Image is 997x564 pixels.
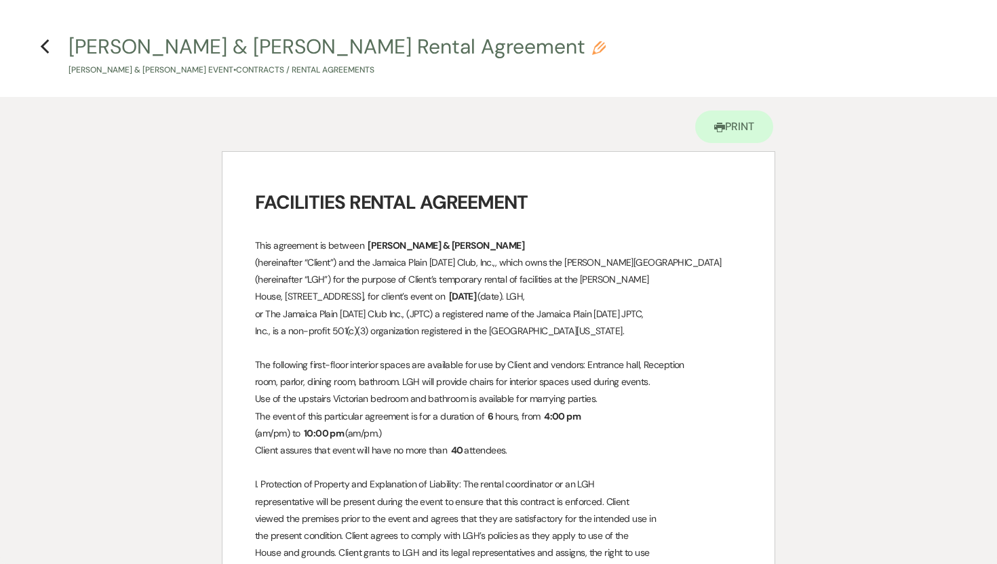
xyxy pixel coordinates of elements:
p: Inc., is a non-profit 501(c)(3) organization registered in the [GEOGRAPHIC_DATA][US_STATE]. [255,323,742,340]
p: House and grounds. Client grants to LGH and its legal representatives and assigns, the right to use [255,544,742,561]
a: Print [695,110,773,143]
span: [DATE] [448,289,478,304]
p: or The Jamaica Plain [DATE] Club Inc., (JPTC) a registered name of the Jamaica Plain [DATE] JPTC, [255,306,742,323]
p: House, [STREET_ADDRESS], for client’s event on (date). LGH, [255,288,742,305]
p: room, parlor, dining room, bathroom. LGH will provide chairs for interior spaces used during events. [255,374,742,390]
p: Client assures that event will have no more than attendees. [255,442,742,459]
span: 40 [450,443,465,458]
p: Use of the upstairs Victorian bedroom and bathroom is available for marrying parties. [255,390,742,407]
span: 10:00 pm [302,426,346,441]
p: the present condition. Client agrees to comply with LGH’s policies as they apply to use of the [255,527,742,544]
span: 6 [486,409,494,424]
p: The event of this particular agreement is for a duration of hours, from [255,408,742,425]
p: [PERSON_NAME] & [PERSON_NAME] Event • Contracts / Rental Agreements [69,64,606,77]
p: representative will be present during the event to ensure that this contract is enforced. Client [255,493,742,510]
button: [PERSON_NAME] & [PERSON_NAME] Rental Agreement[PERSON_NAME] & [PERSON_NAME] Event•Contracts / Ren... [69,37,606,77]
p: (hereinafter “LGH”) for the purpose of Client’s temporary rental of facilities at the [PERSON_NAME] [255,271,742,288]
span: [PERSON_NAME] & [PERSON_NAME] [366,238,526,254]
p: The following first-floor interior spaces are available for use by Client and vendors: Entrance h... [255,357,742,374]
strong: FACILITIES RENTAL AGREEMENT [255,190,528,215]
p: (am/pm) to (am/pm.) [255,425,742,442]
p: (hereinafter “Client”) and the Jamaica Plain [DATE] Club, Inc.,, which owns the [PERSON_NAME][GEO... [255,254,742,271]
p: This agreement is between [255,237,742,254]
p: viewed the premises prior to the event and agrees that they are satisfactory for the intended use in [255,510,742,527]
span: 4:00 pm [543,409,582,424]
p: I. Protection of Property and Explanation of Liability: The rental coordinator or an LGH [255,476,742,493]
